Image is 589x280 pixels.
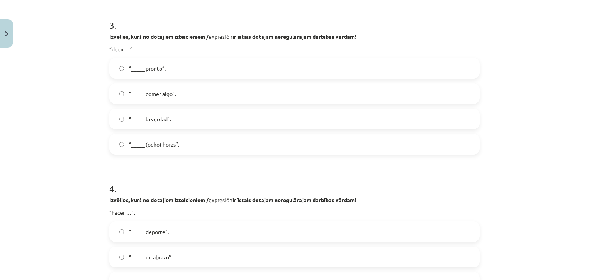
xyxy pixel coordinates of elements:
[119,91,124,96] input: “_____ comer algo”.
[119,117,124,122] input: “_____ la verdad”.
[109,33,209,40] strong: Izvēlies, kurš no dotajiem izteicieniem /
[109,209,480,217] p: “hacer …”.
[109,7,480,30] h1: 3 .
[129,115,171,123] span: “_____ la verdad”.
[109,196,480,204] p: expresión
[119,229,124,234] input: “_____ deporte”.
[129,228,169,236] span: “_____ deporte”.
[5,31,8,36] img: icon-close-lesson-0947bae3869378f0d4975bcd49f059093ad1ed9edebbc8119c70593378902aed.svg
[119,142,124,147] input: “_____ (ocho) horas”.
[119,66,124,71] input: “_____ pronto”.
[119,255,124,260] input: “_____ un abrazo”.
[232,33,356,40] strong: ir īstais dotajam neregulārajam darbības vārdam!
[109,196,209,203] strong: Izvēlies, kurš no dotajiem izteicieniem /
[129,64,166,72] span: “_____ pronto”.
[129,140,179,148] span: “_____ (ocho) horas”.
[129,90,176,98] span: “_____ comer algo”.
[129,253,173,261] span: “_____ un abrazo”.
[232,196,356,203] strong: ir īstais dotajam neregulārajam darbības vārdam!
[109,45,480,53] p: “decir …”.
[109,170,480,194] h1: 4 .
[109,33,480,41] p: expresión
